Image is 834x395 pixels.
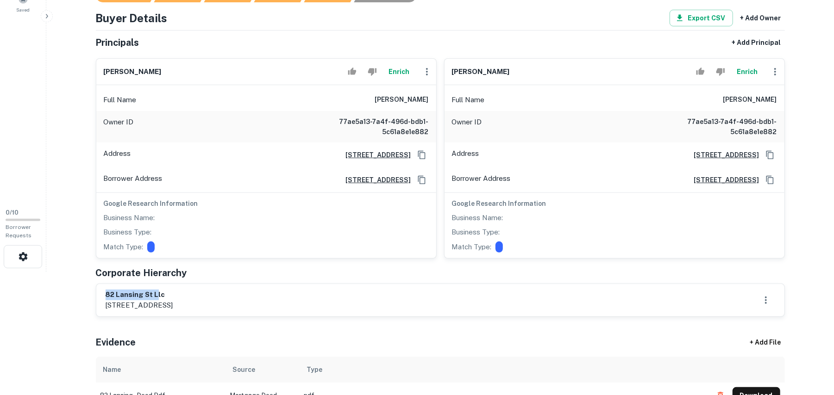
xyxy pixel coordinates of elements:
th: Name [96,357,226,383]
button: Enrich [384,62,414,81]
p: Address [104,148,131,162]
p: Address [452,148,479,162]
div: Source [233,364,256,375]
button: Copy Address [763,173,777,187]
h6: [PERSON_NAME] [104,67,162,77]
button: Export CSV [670,10,733,26]
h6: 82 lansing st llc [106,290,173,300]
iframe: Chat Widget [788,321,834,365]
button: Reject [364,62,380,81]
h5: Evidence [96,335,136,349]
h6: 77ae5a13-7a4f-496d-bdb1-5c61a8e1e882 [318,117,429,137]
p: Borrower Address [104,173,163,187]
th: Source [226,357,300,383]
th: Type [300,357,708,383]
a: [STREET_ADDRESS] [687,175,759,185]
h5: Corporate Hierarchy [96,266,187,280]
button: Copy Address [763,148,777,162]
div: Type [307,364,323,375]
h6: Google Research Information [452,198,777,209]
p: Borrower Address [452,173,511,187]
p: [STREET_ADDRESS] [106,300,173,311]
button: Copy Address [415,173,429,187]
h6: [PERSON_NAME] [452,67,510,77]
p: Business Type: [452,227,500,238]
span: 0 / 10 [6,209,19,216]
p: Full Name [104,94,137,105]
h6: Google Research Information [104,198,429,209]
button: Copy Address [415,148,429,162]
p: Owner ID [452,117,482,137]
a: [STREET_ADDRESS] [339,150,411,160]
p: Match Type: [104,241,144,253]
button: Reject [712,62,728,81]
p: Business Type: [104,227,152,238]
a: [STREET_ADDRESS] [339,175,411,185]
p: Business Name: [104,212,155,223]
h6: [PERSON_NAME] [375,94,429,105]
button: Accept [344,62,360,81]
span: Saved [17,6,30,13]
h6: 77ae5a13-7a4f-496d-bdb1-5c61a8e1e882 [666,117,777,137]
h6: [PERSON_NAME] [723,94,777,105]
h4: Buyer Details [96,10,168,26]
p: Business Name: [452,212,503,223]
p: Owner ID [104,117,134,137]
p: Full Name [452,94,485,105]
button: + Add Principal [728,34,785,51]
div: + Add File [733,334,798,351]
button: Accept [692,62,709,81]
p: Match Type: [452,241,492,253]
h5: Principals [96,36,139,49]
button: + Add Owner [737,10,785,26]
div: Name [103,364,121,375]
span: Borrower Requests [6,224,31,239]
button: Enrich [733,62,762,81]
a: [STREET_ADDRESS] [687,150,759,160]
